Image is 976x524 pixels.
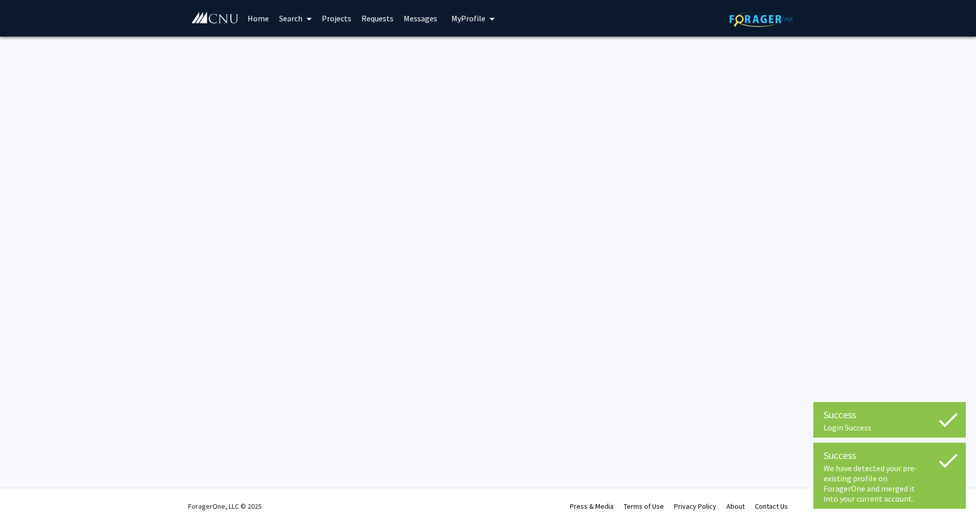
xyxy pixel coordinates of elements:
img: ForagerOne Logo [729,11,793,27]
div: Success [823,407,956,422]
a: Projects [317,1,356,36]
a: Messages [399,1,442,36]
a: Terms of Use [624,502,664,511]
a: Press & Media [570,502,614,511]
a: Privacy Policy [674,502,716,511]
a: Home [242,1,274,36]
div: We have detected your pre-existing profile on ForagerOne and merged it into your current account. [823,463,956,504]
a: Contact Us [755,502,788,511]
div: ForagerOne, LLC © 2025 [188,488,262,524]
a: About [726,502,745,511]
div: Success [823,448,956,463]
img: Christopher Newport University Logo [191,12,239,24]
a: Requests [356,1,399,36]
a: Search [274,1,317,36]
div: Login Success [823,422,956,433]
span: My Profile [451,13,485,23]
